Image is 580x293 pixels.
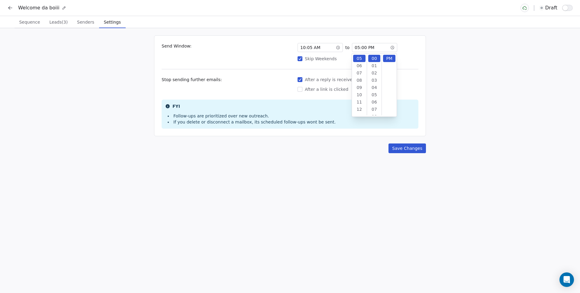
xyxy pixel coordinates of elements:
div: 10 [353,91,366,98]
div: 03 [368,77,381,84]
div: Skip Weekends [298,56,418,62]
div: 08 [353,77,366,84]
div: 02 [368,69,381,77]
div: 07 [353,69,366,77]
div: 09 [353,84,366,91]
span: Senders [75,18,97,26]
div: 06 [368,98,381,106]
span: draft [545,4,557,12]
div: PM [383,55,395,62]
button: After a link is clicked [298,86,302,92]
span: Welcome da boiii [18,4,60,12]
span: Settings [101,18,123,26]
div: 07 [368,106,381,113]
button: Save Changes [388,143,426,153]
div: 12 [353,106,366,113]
span: to [345,44,350,51]
span: 10 : 05 AM [300,44,320,51]
div: 06 [353,62,366,69]
span: Stop sending further emails: [162,77,222,92]
span: Send Window: [162,43,192,62]
button: Skip Weekends [298,56,302,62]
div: 04 [368,84,381,91]
div: 08 [368,113,381,120]
li: If you delete or disconnect a mailbox, its scheduled follow-ups wont be sent. [168,119,336,125]
span: FYI [172,103,180,109]
button: After a reply is received [298,77,302,83]
li: Follow-ups are prioritized over new outreach. [168,113,336,119]
span: Leads (3) [47,18,70,26]
div: Open Intercom Messenger [559,272,574,287]
div: 01 [368,62,381,69]
div: After a link is clicked [298,86,418,92]
div: 05 [368,91,381,98]
div: After a reply is received [298,77,418,83]
div: 11 [353,98,366,106]
div: 05 [353,55,366,62]
div: 00 [368,55,381,62]
span: Sequence [17,18,42,26]
span: 05 : 00 PM [355,44,374,51]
